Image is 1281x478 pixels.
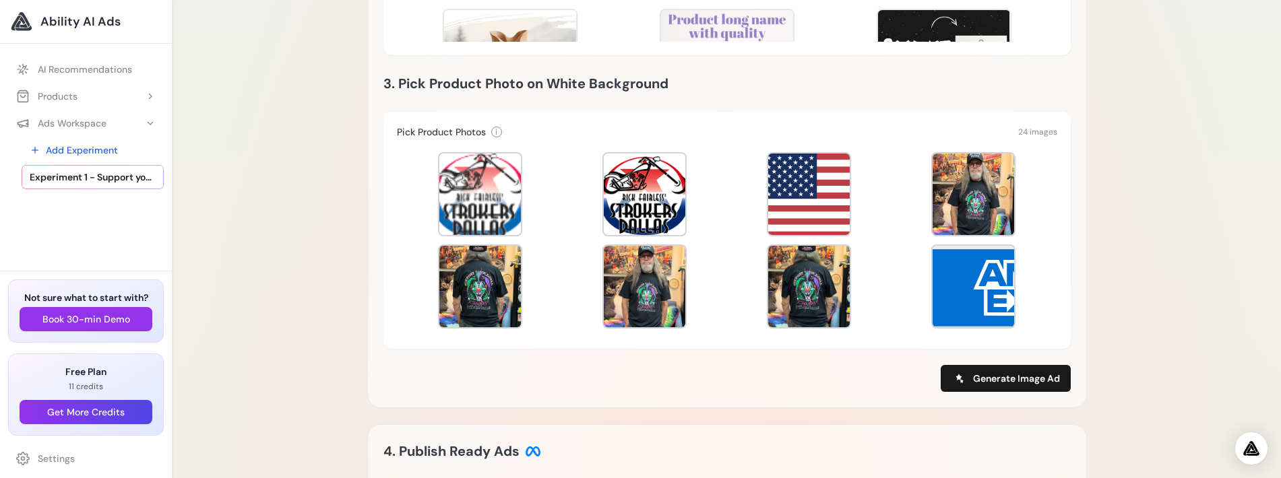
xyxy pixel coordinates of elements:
button: Products [8,84,164,108]
a: Add Experiment [22,138,164,162]
button: Generate Image Ad [941,365,1071,392]
p: 11 credits [20,381,152,392]
button: Get More Credits [20,400,152,424]
span: Experiment 1 - Support your local Chump - Throwback! – Strokers [GEOGRAPHIC_DATA] [30,170,156,184]
button: Book 30-min Demo [20,307,152,331]
span: 24 images [1018,127,1057,137]
div: Ads Workspace [16,116,106,130]
button: Ads Workspace [8,111,164,135]
a: Experiment 1 - Support your local Chump - Throwback! – Strokers [GEOGRAPHIC_DATA] [22,165,164,189]
div: Open Intercom Messenger [1235,432,1268,465]
a: Settings [8,446,164,471]
span: Ability AI Ads [40,12,121,31]
a: AI Recommendations [8,57,164,81]
h2: 3. Pick Product Photo on White Background [383,73,1071,94]
h3: Pick Product Photos [397,125,486,139]
a: Ability AI Ads [11,11,161,32]
h3: Free Plan [20,365,152,378]
img: Meta [525,443,541,459]
span: i [495,127,497,137]
div: Products [16,90,77,103]
h3: Not sure what to start with? [20,291,152,304]
span: Generate Image Ad [973,372,1060,385]
h2: 4. Publish Ready Ads [383,440,541,462]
